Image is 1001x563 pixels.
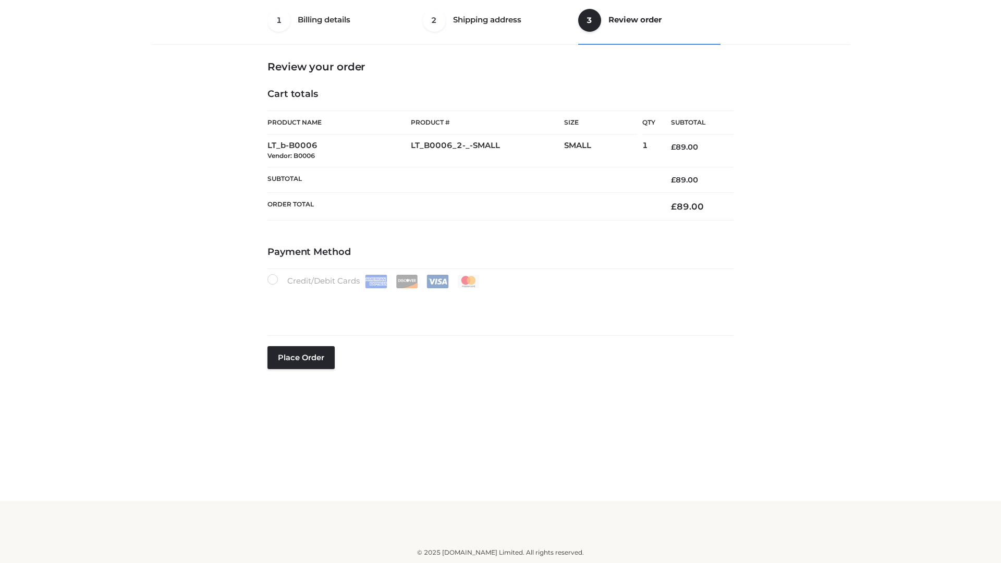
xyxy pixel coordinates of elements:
h3: Review your order [267,60,734,73]
bdi: 89.00 [671,175,698,185]
span: £ [671,175,676,185]
th: Size [564,111,637,134]
th: Qty [642,111,655,134]
th: Product Name [267,111,411,134]
td: 1 [642,134,655,167]
bdi: 89.00 [671,201,704,212]
td: SMALL [564,134,642,167]
iframe: Secure payment input frame [265,286,731,324]
div: © 2025 [DOMAIN_NAME] Limited. All rights reserved. [155,547,846,558]
small: Vendor: B0006 [267,152,315,160]
img: Discover [396,275,418,288]
h4: Cart totals [267,89,734,100]
span: £ [671,201,677,212]
th: Subtotal [655,111,734,134]
img: Visa [426,275,449,288]
h4: Payment Method [267,247,734,258]
th: Product # [411,111,564,134]
th: Order Total [267,193,655,221]
td: LT_B0006_2-_-SMALL [411,134,564,167]
bdi: 89.00 [671,142,698,152]
td: LT_b-B0006 [267,134,411,167]
button: Place order [267,346,335,369]
label: Credit/Debit Cards [267,274,481,288]
th: Subtotal [267,167,655,192]
img: Amex [365,275,387,288]
img: Mastercard [457,275,480,288]
span: £ [671,142,676,152]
